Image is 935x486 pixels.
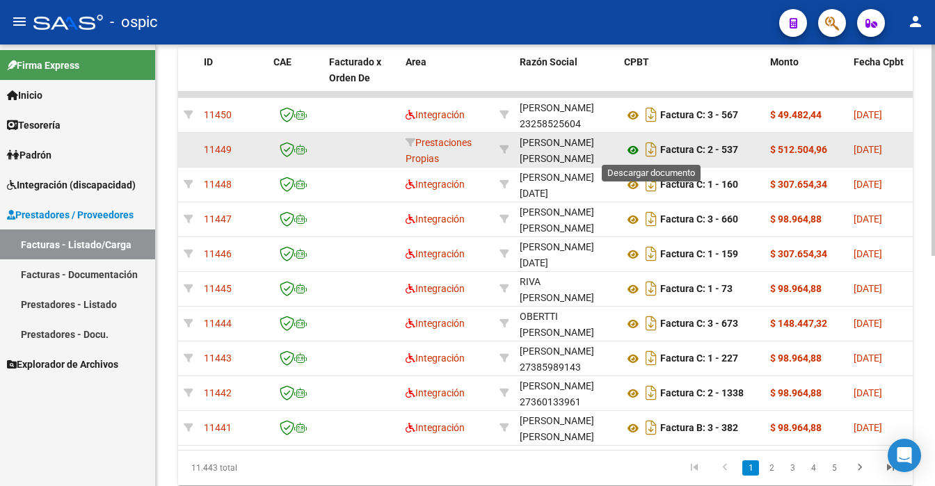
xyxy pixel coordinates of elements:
a: go to next page [847,460,873,476]
span: [DATE] [854,248,882,259]
a: 3 [784,460,801,476]
a: go to previous page [712,460,738,476]
li: page 4 [803,456,824,480]
strong: Factura C: 3 - 567 [660,110,738,121]
li: page 5 [824,456,845,480]
strong: Factura C: 1 - 227 [660,353,738,364]
span: 11441 [204,422,232,433]
span: [DATE] [854,387,882,398]
span: Tesorería [7,118,61,133]
i: Descargar documento [642,138,660,161]
span: Integración [406,387,465,398]
span: 11448 [204,179,232,190]
i: Descargar documento [642,382,660,404]
div: 27385989143 [520,343,613,373]
strong: Factura C: 2 - 537 [660,145,738,156]
span: Integración [406,318,465,329]
strong: $ 307.654,34 [770,248,827,259]
div: 23258525604 [520,100,613,129]
span: Integración [406,353,465,364]
span: 11442 [204,387,232,398]
span: CAE [273,56,291,67]
strong: $ 148.447,32 [770,318,827,329]
div: 27388177360 [520,274,613,303]
li: page 1 [740,456,761,480]
mat-icon: person [907,13,924,30]
i: Descargar documento [642,277,660,300]
div: [PERSON_NAME] [520,378,594,394]
datatable-header-cell: CPBT [618,47,765,108]
datatable-header-cell: Razón Social [514,47,618,108]
a: 4 [805,460,822,476]
div: 27167457075 [520,309,613,338]
div: [PERSON_NAME] [520,343,594,359]
datatable-header-cell: Facturado x Orden De [323,47,400,108]
div: [PERSON_NAME][DATE] [520,170,613,202]
span: 11450 [204,109,232,120]
div: 27372036880 [520,239,613,268]
mat-icon: menu [11,13,28,30]
span: Integración [406,109,465,120]
a: go to first page [681,460,708,476]
strong: Factura C: 2 - 1338 [660,388,744,399]
a: 2 [763,460,780,476]
span: [DATE] [854,422,882,433]
span: Facturado x Orden De [329,56,381,83]
span: Prestadores / Proveedores [7,207,134,222]
span: 11449 [204,144,232,155]
strong: $ 98.964,88 [770,387,822,398]
strong: $ 98.964,88 [770,283,822,294]
span: 11446 [204,248,232,259]
span: CPBT [624,56,649,67]
span: Area [406,56,426,67]
span: Prestaciones Propias [406,137,472,164]
span: [DATE] [854,213,882,225]
span: Fecha Cpbt [854,56,904,67]
div: 11.443 total [178,451,323,485]
span: Razón Social [520,56,577,67]
strong: Factura C: 3 - 660 [660,214,738,225]
div: [PERSON_NAME] [PERSON_NAME] [520,413,613,445]
span: 11445 [204,283,232,294]
datatable-header-cell: ID [198,47,268,108]
strong: $ 98.964,88 [770,422,822,433]
a: go to last page [877,460,904,476]
span: [DATE] [854,283,882,294]
span: [DATE] [854,353,882,364]
div: [PERSON_NAME] [PERSON_NAME] [520,135,613,167]
span: Integración (discapacidad) [7,177,136,193]
datatable-header-cell: Area [400,47,494,108]
i: Descargar documento [642,104,660,126]
div: OBERTTI [PERSON_NAME] [PERSON_NAME] [520,309,613,356]
strong: Factura C: 1 - 160 [660,179,738,191]
span: Integración [406,179,465,190]
datatable-header-cell: CAE [268,47,323,108]
li: page 2 [761,456,782,480]
a: 1 [742,460,759,476]
span: Integración [406,248,465,259]
div: [PERSON_NAME] [520,100,594,116]
i: Descargar documento [642,416,660,439]
span: Integración [406,213,465,225]
datatable-header-cell: Fecha Cpbt [848,47,911,108]
span: Explorador de Archivos [7,357,118,372]
span: Padrón [7,147,51,163]
a: 5 [826,460,842,476]
i: Descargar documento [642,312,660,334]
strong: Factura C: 1 - 73 [660,284,733,295]
datatable-header-cell: Monto [765,47,848,108]
div: Open Intercom Messenger [888,439,921,472]
strong: $ 307.654,34 [770,179,827,190]
i: Descargar documento [642,173,660,195]
div: [PERSON_NAME][DATE] [520,239,613,271]
span: Integración [406,422,465,433]
i: Descargar documento [642,243,660,265]
span: [DATE] [854,109,882,120]
div: 20285305420 [520,135,613,164]
span: ID [204,56,213,67]
span: Firma Express [7,58,79,73]
span: [DATE] [854,318,882,329]
span: [DATE] [854,144,882,155]
strong: $ 98.964,88 [770,353,822,364]
strong: Factura C: 3 - 673 [660,318,738,330]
